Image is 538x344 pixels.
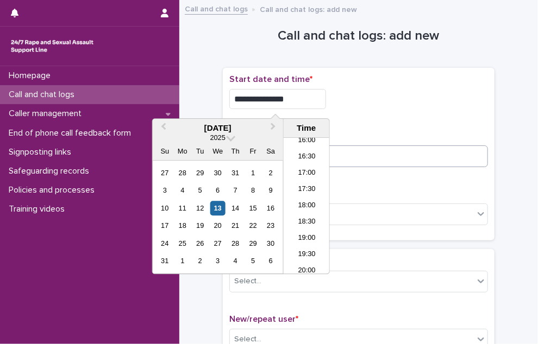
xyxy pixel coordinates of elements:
[264,165,278,180] div: Choose Saturday, August 2nd, 2025
[175,201,190,215] div: Choose Monday, August 11th, 2025
[228,254,243,269] div: Choose Thursday, September 4th, 2025
[266,120,283,137] button: Next Month
[246,254,260,269] div: Choose Friday, September 5th, 2025
[4,147,80,157] p: Signposting links
[210,165,225,180] div: Choose Wednesday, July 30th, 2025
[246,165,260,180] div: Choose Friday, August 1st, 2025
[193,219,208,233] div: Choose Tuesday, August 19th, 2025
[228,144,243,159] div: Th
[228,219,243,233] div: Choose Thursday, August 21st, 2025
[4,204,73,214] p: Training videos
[229,315,298,323] span: New/repeat user
[234,276,261,287] div: Select...
[284,182,330,198] li: 17:30
[175,219,190,233] div: Choose Monday, August 18th, 2025
[264,201,278,215] div: Choose Saturday, August 16th, 2025
[154,120,171,137] button: Previous Month
[284,149,330,165] li: 16:30
[246,144,260,159] div: Fr
[158,183,172,198] div: Choose Sunday, August 3rd, 2025
[193,183,208,198] div: Choose Tuesday, August 5th, 2025
[210,183,225,198] div: Choose Wednesday, August 6th, 2025
[4,90,83,100] p: Call and chat logs
[193,144,208,159] div: Tu
[284,263,330,279] li: 20:00
[175,236,190,251] div: Choose Monday, August 25th, 2025
[228,183,243,198] div: Choose Thursday, August 7th, 2025
[193,254,208,269] div: Choose Tuesday, September 2nd, 2025
[264,144,278,159] div: Sa
[228,236,243,251] div: Choose Thursday, August 28th, 2025
[284,214,330,231] li: 18:30
[284,231,330,247] li: 19:00
[229,75,312,84] span: Start date and time
[210,236,225,251] div: Choose Wednesday, August 27th, 2025
[228,201,243,215] div: Choose Thursday, August 14th, 2025
[210,219,225,233] div: Choose Wednesday, August 20th, 2025
[158,201,172,215] div: Choose Sunday, August 10th, 2025
[156,164,279,270] div: month 2025-08
[175,165,190,180] div: Choose Monday, July 28th, 2025
[9,35,96,57] img: rhQMoQhaT3yELyF149Cw
[4,166,98,176] p: Safeguarding records
[153,123,283,133] div: [DATE]
[193,201,208,215] div: Choose Tuesday, August 12th, 2025
[4,185,103,195] p: Policies and processes
[284,165,330,182] li: 17:00
[264,219,278,233] div: Choose Saturday, August 23rd, 2025
[175,144,190,159] div: Mo
[185,2,248,15] a: Call and chat logs
[260,3,357,15] p: Call and chat logs: add new
[158,254,172,269] div: Choose Sunday, August 31st, 2025
[246,183,260,198] div: Choose Friday, August 8th, 2025
[4,71,59,81] p: Homepage
[264,236,278,251] div: Choose Saturday, August 30th, 2025
[193,236,208,251] div: Choose Tuesday, August 26th, 2025
[158,219,172,233] div: Choose Sunday, August 17th, 2025
[284,133,330,149] li: 16:00
[4,128,140,138] p: End of phone call feedback form
[193,165,208,180] div: Choose Tuesday, July 29th, 2025
[175,183,190,198] div: Choose Monday, August 4th, 2025
[286,123,327,133] div: Time
[228,165,243,180] div: Choose Thursday, July 31st, 2025
[246,201,260,215] div: Choose Friday, August 15th, 2025
[264,183,278,198] div: Choose Saturday, August 9th, 2025
[264,254,278,269] div: Choose Saturday, September 6th, 2025
[284,198,330,214] li: 18:00
[210,134,226,142] span: 2025
[158,236,172,251] div: Choose Sunday, August 24th, 2025
[4,109,90,119] p: Caller management
[284,247,330,263] li: 19:30
[210,201,225,215] div: Choose Wednesday, August 13th, 2025
[175,254,190,269] div: Choose Monday, September 1st, 2025
[210,254,225,269] div: Choose Wednesday, September 3rd, 2025
[223,28,495,44] h1: Call and chat logs: add new
[246,219,260,233] div: Choose Friday, August 22nd, 2025
[158,165,172,180] div: Choose Sunday, July 27th, 2025
[246,236,260,251] div: Choose Friday, August 29th, 2025
[210,144,225,159] div: We
[158,144,172,159] div: Su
